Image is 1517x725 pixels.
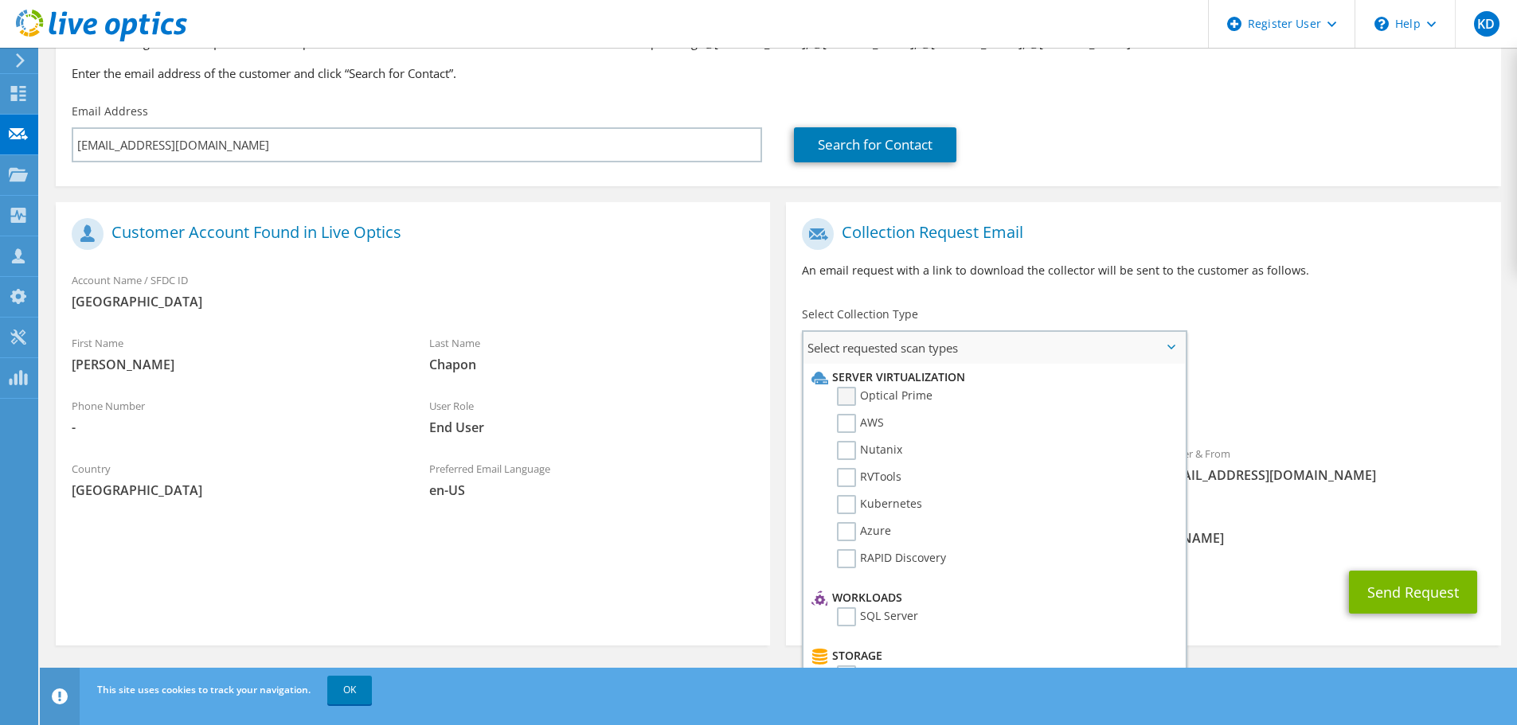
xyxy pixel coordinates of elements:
div: To [786,437,1144,492]
div: Sender & From [1144,437,1501,492]
span: Chapon [429,356,755,373]
label: Optical Prime [837,387,932,406]
svg: \n [1374,17,1389,31]
h1: Customer Account Found in Live Optics [72,218,746,250]
label: RAPID Discovery [837,549,946,568]
h1: Collection Request Email [802,218,1476,250]
button: Send Request [1349,571,1477,614]
span: This site uses cookies to track your navigation. [97,683,311,696]
li: Server Virtualization [807,368,1177,387]
span: en-US [429,481,755,499]
div: Preferred Email Language [413,452,771,507]
div: Requested Collections [786,370,1500,429]
h3: Enter the email address of the customer and click “Search for Contact”. [72,64,1485,82]
div: Country [56,452,413,507]
div: User Role [413,389,771,444]
label: Nutanix [837,441,902,460]
a: Search for Contact [794,127,956,162]
label: AWS [837,414,884,433]
label: Azure [837,522,891,541]
span: [GEOGRAPHIC_DATA] [72,293,754,310]
div: Last Name [413,326,771,381]
span: End User [429,419,755,436]
span: [EMAIL_ADDRESS][DOMAIN_NAME] [1159,466,1485,484]
label: Email Address [72,103,148,119]
label: RVTools [837,468,901,487]
p: An email request with a link to download the collector will be sent to the customer as follows. [802,262,1484,279]
div: First Name [56,326,413,381]
div: Phone Number [56,389,413,444]
div: Account Name / SFDC ID [56,263,770,318]
span: [GEOGRAPHIC_DATA] [72,481,397,499]
span: [PERSON_NAME] [72,356,397,373]
label: SQL Server [837,607,918,626]
li: Workloads [807,588,1177,607]
label: CLARiiON/VNX [837,665,936,684]
a: OK [327,676,372,704]
span: Select requested scan types [803,332,1185,364]
li: Storage [807,646,1177,665]
div: CC & Reply To [786,500,1500,555]
span: KD [1474,11,1499,37]
span: - [72,419,397,436]
label: Select Collection Type [802,306,918,322]
label: Kubernetes [837,495,922,514]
